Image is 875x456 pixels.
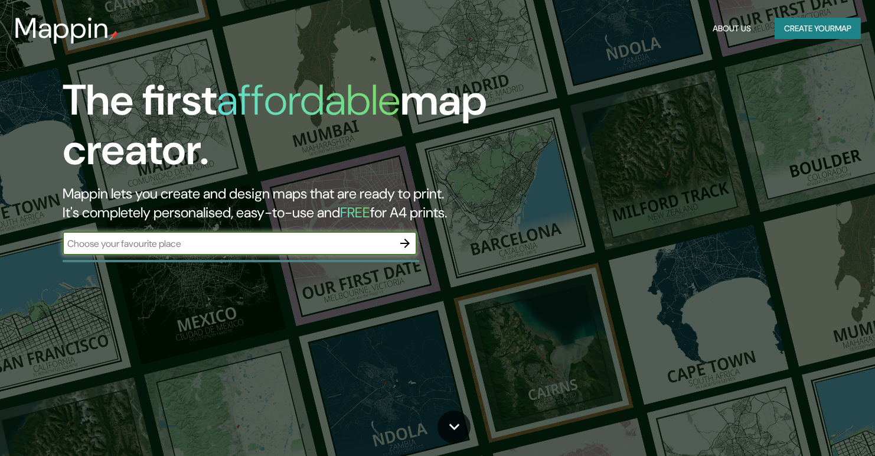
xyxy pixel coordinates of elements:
[708,18,756,40] button: About Us
[217,73,400,128] h1: affordable
[63,237,393,250] input: Choose your favourite place
[340,203,370,222] h5: FREE
[63,76,500,184] h1: The first map creator.
[109,31,119,40] img: mappin-pin
[14,12,109,45] h3: Mappin
[63,184,500,222] h2: Mappin lets you create and design maps that are ready to print. It's completely personalised, eas...
[775,18,861,40] button: Create yourmap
